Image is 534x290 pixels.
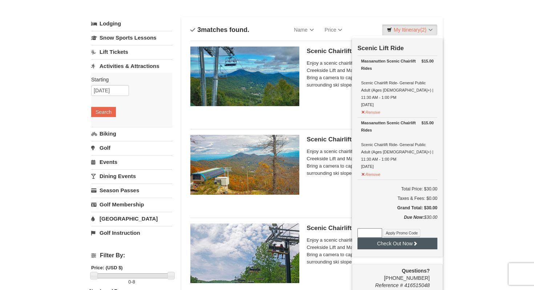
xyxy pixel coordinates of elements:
strong: Questions? [402,268,430,274]
a: Lift Tickets [91,45,172,59]
a: Dining Events [91,169,172,183]
h4: Filter By: [91,252,172,259]
button: Apply Promo Code [383,229,420,237]
strong: $15.00 [421,57,434,65]
span: 416515048 [404,282,430,288]
button: Check Out Now [357,238,437,249]
span: Enjoy a scenic chairlift ride up Massanutten’s signature Creekside Lift and Massanutten's NEW Pea... [307,237,434,266]
strong: Scenic Lift Ride [357,45,404,52]
button: Remove [361,169,381,178]
label: - [91,278,172,286]
button: Remove [361,107,381,116]
label: Starting [91,76,167,83]
h6: Total Price: $30.00 [357,185,437,193]
strong: Due Now: [404,215,424,220]
div: Massanutten Scenic Chairlift Rides [361,57,434,72]
h5: Scenic Chairlift Ride | 10:00 AM - 11:30 AM [307,48,434,55]
div: Scenic Chairlift Ride- General Public Adult (Ages [DEMOGRAPHIC_DATA]+) | 11:30 AM - 1:00 PM [DATE] [361,57,434,108]
span: Reference # [375,282,403,288]
h4: matches found. [190,26,249,33]
a: Golf Membership [91,198,172,211]
a: [GEOGRAPHIC_DATA] [91,212,172,225]
a: Price [319,23,348,37]
div: Massanutten Scenic Chairlift Rides [361,119,434,134]
div: Taxes & Fees: $0.00 [357,195,437,202]
h5: Scenic Chairlift Ride | 1:00 PM - 2:30 PM [307,225,434,232]
a: My Itinerary(2) [382,24,437,35]
a: Events [91,155,172,169]
span: (2) [420,27,426,33]
div: Scenic Chairlift Ride- General Public Adult (Ages [DEMOGRAPHIC_DATA]+) | 11:30 AM - 1:00 PM [DATE] [361,119,434,170]
span: Enjoy a scenic chairlift ride up Massanutten’s signature Creekside Lift and Massanutten's NEW Pea... [307,60,434,89]
strong: $15.00 [421,119,434,126]
img: 24896431-13-a88f1aaf.jpg [190,135,299,194]
a: Snow Sports Lessons [91,31,172,44]
strong: Price: (USD $) [91,265,123,270]
a: Biking [91,127,172,140]
h5: Scenic Chairlift Ride | 11:30 AM - 1:00 PM [307,136,434,143]
span: [PHONE_NUMBER] [357,267,430,281]
a: Golf [91,141,172,154]
span: 0 [128,279,131,285]
a: Lodging [91,17,172,30]
h5: Grand Total: $30.00 [357,204,437,212]
span: Enjoy a scenic chairlift ride up Massanutten’s signature Creekside Lift and Massanutten's NEW Pea... [307,148,434,177]
span: 3 [197,26,201,33]
a: Activities & Attractions [91,59,172,73]
span: 8 [133,279,135,285]
div: $30.00 [357,214,437,228]
img: 24896431-1-a2e2611b.jpg [190,47,299,106]
a: Season Passes [91,184,172,197]
a: Golf Instruction [91,226,172,239]
img: 24896431-9-664d1467.jpg [190,223,299,283]
button: Search [91,107,116,117]
a: Name [288,23,319,37]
